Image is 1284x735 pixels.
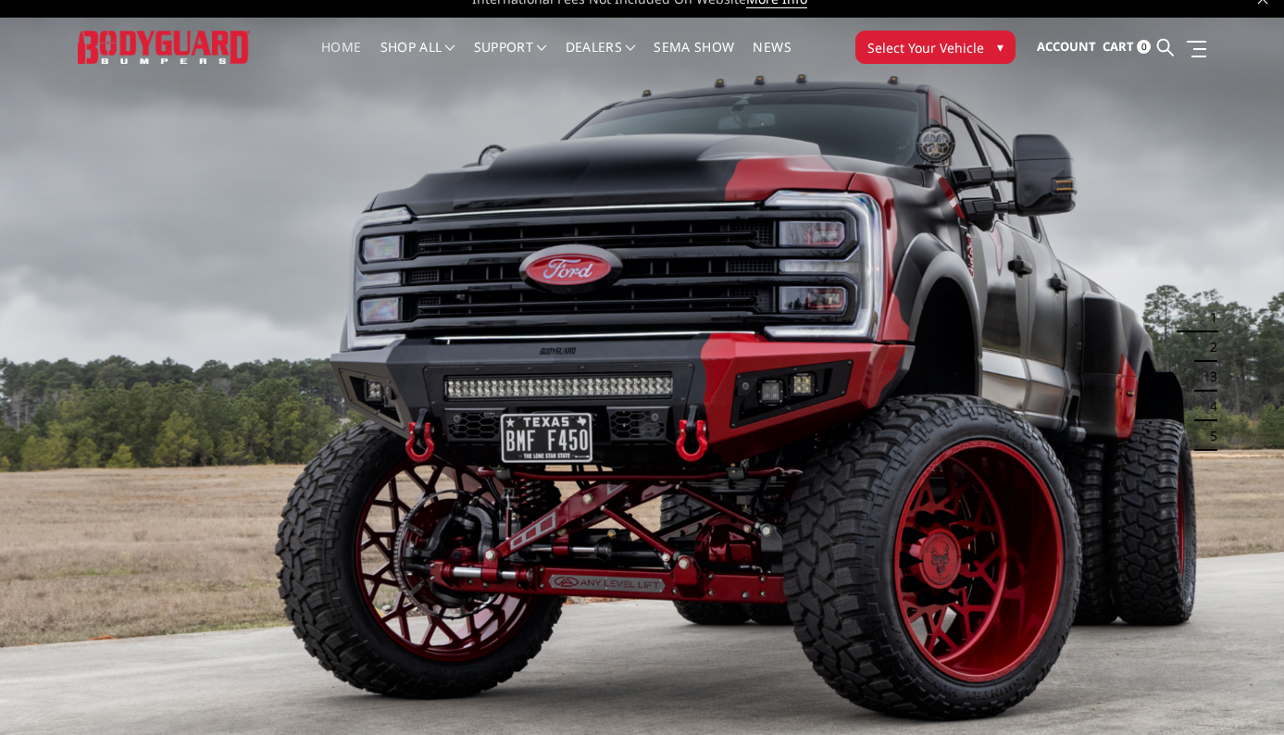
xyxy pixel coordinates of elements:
[1103,38,1134,55] span: Cart
[1103,22,1151,72] a: Cart 0
[654,41,734,77] a: SEMA Show
[1199,392,1217,421] button: 4 of 5
[1199,303,1217,332] button: 1 of 5
[566,41,636,77] a: Dealers
[1137,40,1151,54] span: 0
[1037,22,1096,72] a: Account
[380,41,455,77] a: shop all
[997,37,1004,56] span: ▾
[1199,332,1217,362] button: 2 of 5
[867,38,984,57] span: Select Your Vehicle
[855,31,1016,64] button: Select Your Vehicle
[1199,362,1217,392] button: 3 of 5
[321,41,361,77] a: Home
[474,41,547,77] a: Support
[1199,421,1217,451] button: 5 of 5
[753,41,791,77] a: News
[1037,38,1096,55] span: Account
[78,31,251,65] img: BODYGUARD BUMPERS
